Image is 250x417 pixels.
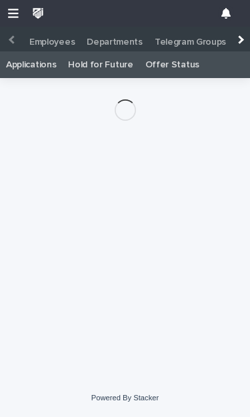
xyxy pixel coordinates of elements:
p: Telegram Groups [155,27,226,48]
a: Applications [6,51,56,78]
a: Offer Status [145,51,199,78]
a: Employees [23,27,81,52]
a: Telegram Groups [149,27,232,52]
p: Departments [87,27,143,48]
a: Departments [81,27,149,52]
a: Powered By Stacker [91,394,159,402]
p: Employees [29,27,75,48]
a: Hold for Future [68,51,133,78]
img: wkUhmAIORKewsuZNaXNB [29,5,47,22]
